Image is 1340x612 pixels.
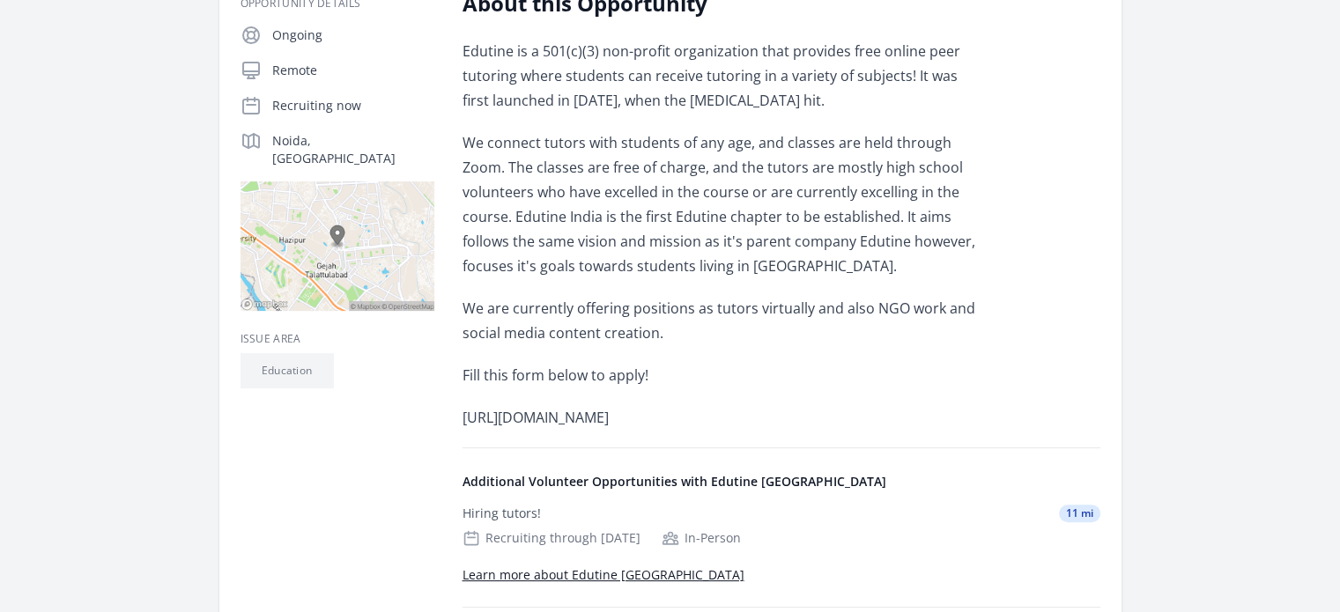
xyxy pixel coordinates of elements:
p: Noida, [GEOGRAPHIC_DATA] [272,132,434,167]
img: Map [241,181,434,311]
li: Education [241,353,334,388]
p: Ongoing [272,26,434,44]
div: Hiring tutors! [463,505,541,522]
p: We connect tutors with students of any age, and classes are held through Zoom.​ The classes are f... [463,130,978,278]
p: [URL][DOMAIN_NAME] [463,405,978,430]
h4: Additional Volunteer Opportunities with Edutine [GEOGRAPHIC_DATA] [463,473,1100,490]
div: Recruiting through [DATE] [463,529,640,547]
p: We are currently offering positions as tutors virtually and also NGO work and social media conten... [463,296,978,345]
h3: Issue area [241,332,434,346]
span: 11 mi [1059,505,1100,522]
div: In-Person [662,529,741,547]
p: Edutine is a 501(c)(3) non-profit organization that provides free online peer tutoring where stud... [463,39,978,113]
p: Recruiting now [272,97,434,114]
a: Hiring tutors! 11 mi Recruiting through [DATE] In-Person [455,490,1107,561]
p: Remote [272,62,434,79]
p: Fill this form below to apply! [463,363,978,387]
a: Learn more about Edutine [GEOGRAPHIC_DATA] [463,566,744,583]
